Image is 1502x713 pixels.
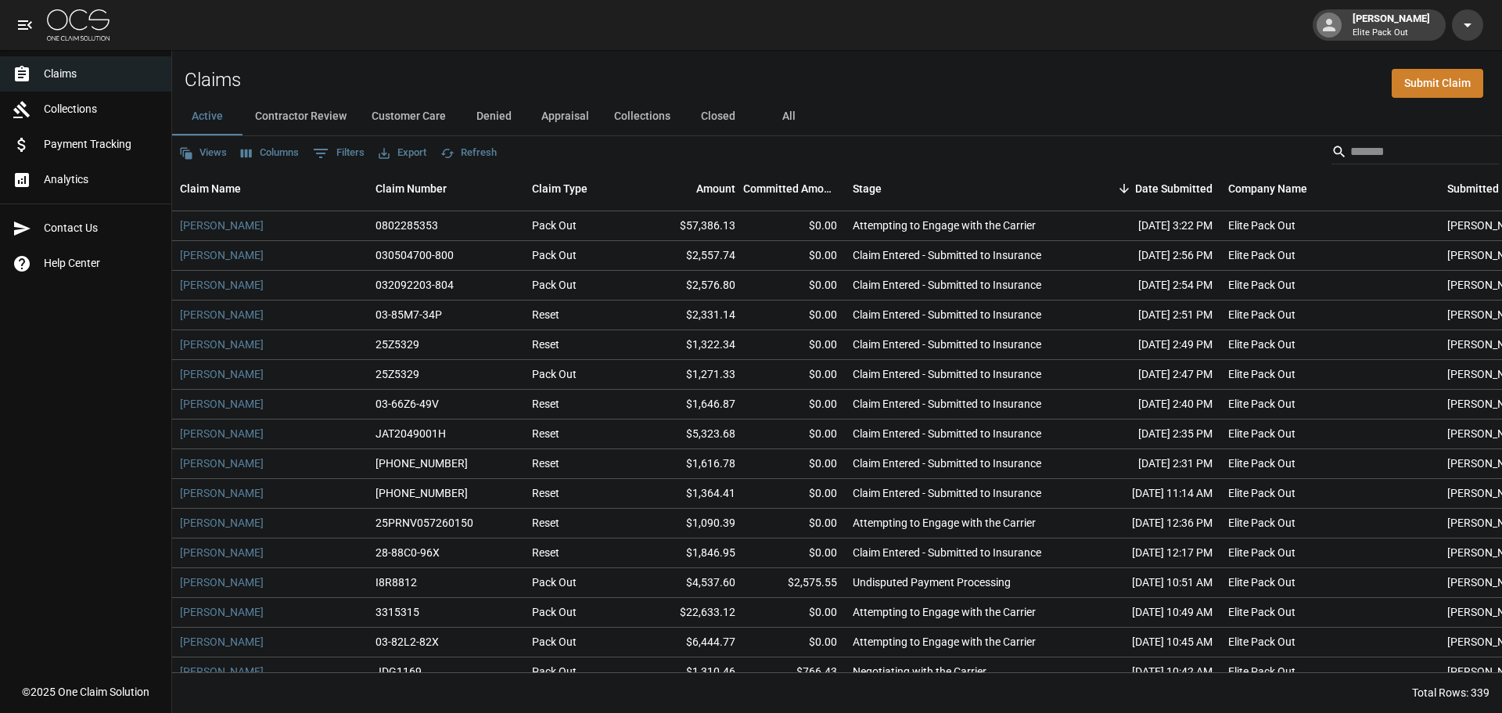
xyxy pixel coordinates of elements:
[1080,301,1220,330] div: [DATE] 2:51 PM
[853,277,1041,293] div: Claim Entered - Submitted to Insurance
[683,98,753,135] button: Closed
[180,545,264,560] a: [PERSON_NAME]
[743,598,845,628] div: $0.00
[641,360,743,390] div: $1,271.33
[1080,390,1220,420] div: [DATE] 2:40 PM
[532,366,577,382] div: Pack Out
[1080,241,1220,271] div: [DATE] 2:56 PM
[180,456,264,471] a: [PERSON_NAME]
[753,98,824,135] button: All
[180,277,264,293] a: [PERSON_NAME]
[641,598,743,628] div: $22,633.12
[1080,479,1220,509] div: [DATE] 11:14 AM
[743,420,845,449] div: $0.00
[1228,277,1295,293] div: Elite Pack Out
[180,485,264,501] a: [PERSON_NAME]
[743,449,845,479] div: $0.00
[853,396,1041,412] div: Claim Entered - Submitted to Insurance
[180,337,264,352] a: [PERSON_NAME]
[458,98,529,135] button: Denied
[743,211,845,241] div: $0.00
[175,141,231,165] button: Views
[1228,218,1295,233] div: Elite Pack Out
[1346,11,1436,39] div: [PERSON_NAME]
[375,218,438,233] div: 0802285353
[743,241,845,271] div: $0.00
[375,426,446,441] div: JAT2049001H
[532,167,588,211] div: Claim Type
[180,515,264,531] a: [PERSON_NAME]
[532,218,577,233] div: Pack Out
[1080,271,1220,301] div: [DATE] 2:54 PM
[532,664,577,679] div: Pack Out
[180,396,264,412] a: [PERSON_NAME]
[1228,167,1307,211] div: Company Name
[1228,634,1295,650] div: Elite Pack Out
[1080,420,1220,449] div: [DATE] 2:35 PM
[641,657,743,687] div: $1,310.46
[1228,247,1295,263] div: Elite Pack Out
[22,684,149,700] div: © 2025 One Claim Solution
[532,634,577,650] div: Pack Out
[853,247,1041,263] div: Claim Entered - Submitted to Insurance
[1228,664,1295,679] div: Elite Pack Out
[743,657,845,687] div: $766.43
[1080,538,1220,568] div: [DATE] 12:17 PM
[368,167,524,211] div: Claim Number
[743,538,845,568] div: $0.00
[180,426,264,441] a: [PERSON_NAME]
[180,218,264,233] a: [PERSON_NAME]
[532,545,559,560] div: Reset
[743,271,845,301] div: $0.00
[180,247,264,263] a: [PERSON_NAME]
[180,307,264,322] a: [PERSON_NAME]
[44,66,159,82] span: Claims
[743,479,845,509] div: $0.00
[853,218,1036,233] div: Attempting to Engage with the Carrier
[359,98,458,135] button: Customer Care
[1228,456,1295,471] div: Elite Pack Out
[853,167,882,211] div: Stage
[180,604,264,620] a: [PERSON_NAME]
[641,538,743,568] div: $1,846.95
[375,634,439,650] div: 03-82L2-82X
[1080,449,1220,479] div: [DATE] 2:31 PM
[641,449,743,479] div: $1,616.78
[180,167,241,211] div: Claim Name
[44,136,159,153] span: Payment Tracking
[524,167,641,211] div: Claim Type
[532,247,577,263] div: Pack Out
[641,241,743,271] div: $2,557.74
[185,69,241,92] h2: Claims
[237,141,303,165] button: Select columns
[1353,27,1430,40] p: Elite Pack Out
[532,574,577,590] div: Pack Out
[1080,360,1220,390] div: [DATE] 2:47 PM
[375,574,417,590] div: I8R8812
[641,628,743,657] div: $6,444.77
[641,509,743,538] div: $1,090.39
[641,167,743,211] div: Amount
[696,167,735,211] div: Amount
[602,98,683,135] button: Collections
[743,628,845,657] div: $0.00
[243,98,359,135] button: Contractor Review
[1113,178,1135,200] button: Sort
[1080,509,1220,538] div: [DATE] 12:36 PM
[853,426,1041,441] div: Claim Entered - Submitted to Insurance
[1228,485,1295,501] div: Elite Pack Out
[743,390,845,420] div: $0.00
[743,360,845,390] div: $0.00
[641,211,743,241] div: $57,386.13
[532,307,559,322] div: Reset
[1412,685,1489,700] div: Total Rows: 339
[532,337,559,352] div: Reset
[853,664,986,679] div: Negotiating with the Carrier
[47,9,110,41] img: ocs-logo-white-transparent.png
[641,568,743,598] div: $4,537.60
[743,301,845,330] div: $0.00
[529,98,602,135] button: Appraisal
[1228,307,1295,322] div: Elite Pack Out
[375,366,419,382] div: 25Z5329
[1228,515,1295,531] div: Elite Pack Out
